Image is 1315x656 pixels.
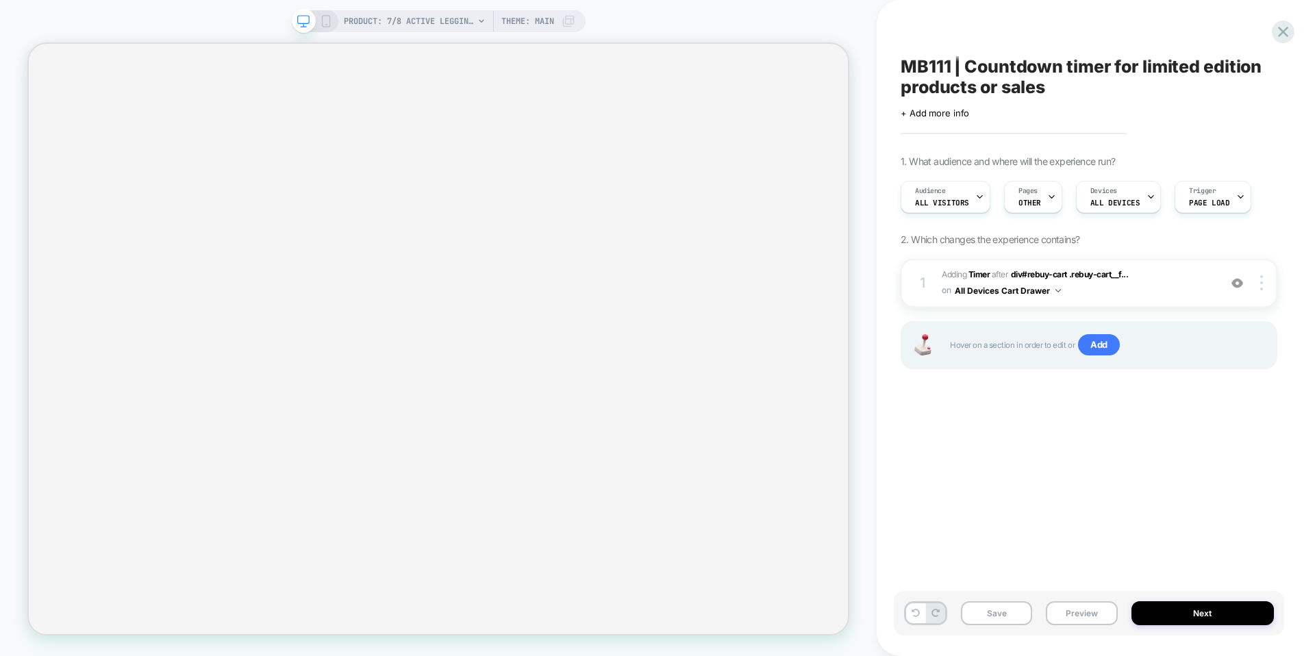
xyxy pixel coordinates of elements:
button: Save [961,601,1032,625]
button: Preview [1046,601,1117,625]
span: Audience [915,186,946,196]
span: + Add more info [901,108,969,118]
img: close [1260,275,1263,290]
button: Next [1131,601,1275,625]
span: div#rebuy-cart .rebuy-cart__f... [1011,269,1129,279]
img: down arrow [1055,289,1061,292]
span: Devices [1090,186,1117,196]
span: MB111 | Countdown timer for limited edition products or sales [901,56,1277,97]
span: Trigger [1189,186,1216,196]
div: 1 [916,270,929,295]
span: Page Load [1189,198,1229,207]
span: AFTER [992,269,1009,279]
span: PRODUCT: 7/8 Active Legging Moderate Black [344,10,474,32]
img: crossed eye [1231,277,1243,289]
span: OTHER [1018,198,1041,207]
span: 2. Which changes the experience contains? [901,234,1079,245]
span: on [942,283,951,298]
img: Joystick [909,334,936,355]
span: ALL DEVICES [1090,198,1140,207]
span: Adding [942,269,990,279]
span: Pages [1018,186,1038,196]
button: All Devices Cart Drawer [955,282,1061,299]
span: All Visitors [915,198,969,207]
span: Add [1078,334,1120,356]
b: Timer [968,269,990,279]
span: Theme: MAIN [501,10,554,32]
span: Hover on a section in order to edit or [950,334,1262,356]
span: 1. What audience and where will the experience run? [901,155,1115,167]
